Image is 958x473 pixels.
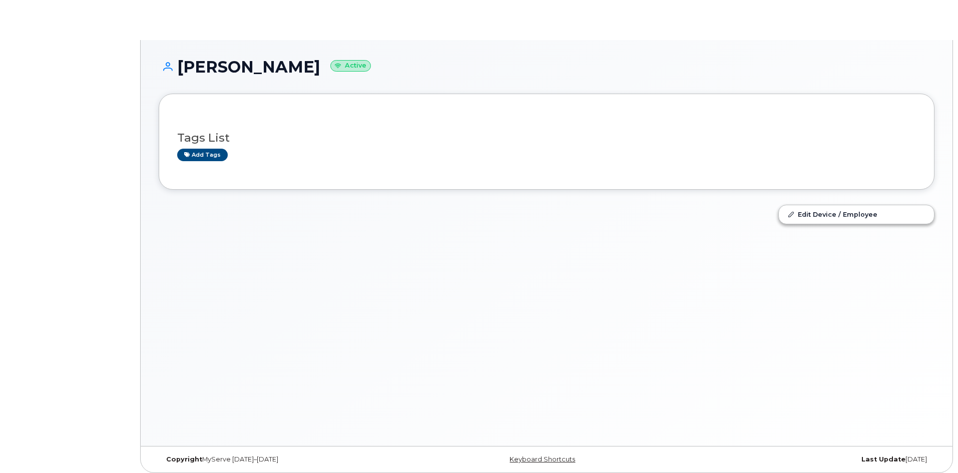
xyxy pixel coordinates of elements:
[159,58,934,76] h1: [PERSON_NAME]
[159,455,417,463] div: MyServe [DATE]–[DATE]
[676,455,934,463] div: [DATE]
[861,455,905,463] strong: Last Update
[166,455,202,463] strong: Copyright
[177,132,916,144] h3: Tags List
[779,205,934,223] a: Edit Device / Employee
[510,455,575,463] a: Keyboard Shortcuts
[330,60,371,72] small: Active
[177,149,228,161] a: Add tags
